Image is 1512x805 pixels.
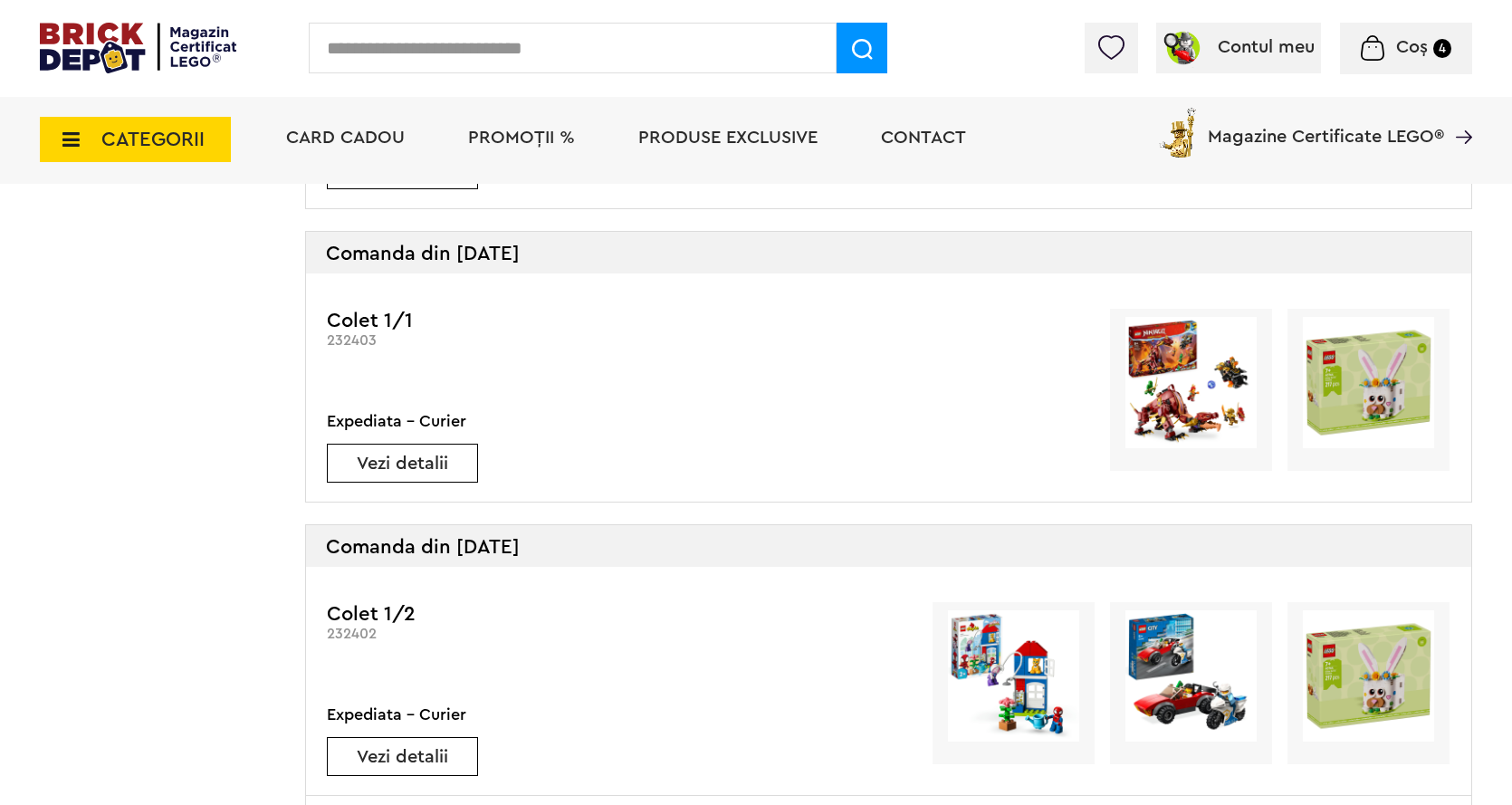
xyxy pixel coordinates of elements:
div: 232403 [327,332,750,350]
a: Card Cadou [286,129,405,147]
a: PROMOȚII % [468,129,575,147]
div: Comanda din [DATE] [306,525,1471,567]
a: Vezi detalii [328,455,477,473]
a: Magazine Certificate LEGO® [1444,104,1472,122]
a: Contact [881,129,966,147]
a: Produse exclusive [638,129,818,147]
a: Vezi detalii [328,748,477,766]
h3: Colet 1/2 [327,602,750,626]
span: CATEGORII [101,129,205,149]
a: Contul meu [1163,38,1315,56]
div: Expediata - Curier [327,702,478,727]
span: Coș [1396,38,1428,56]
div: Comanda din [DATE] [306,232,1471,273]
span: Magazine Certificate LEGO® [1208,104,1444,146]
div: Expediata - Curier [327,408,478,434]
div: 232402 [327,626,750,643]
h3: Colet 1/1 [327,309,750,332]
span: Contul meu [1218,38,1315,56]
small: 4 [1433,39,1451,58]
